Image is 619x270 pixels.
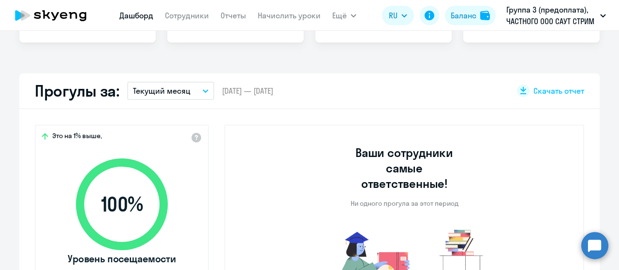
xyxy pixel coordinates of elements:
button: RU [382,6,414,25]
div: Баланс [451,10,476,21]
p: Текущий месяц [133,85,191,97]
span: 100 % [66,193,177,216]
h3: Ваши сотрудники самые ответственные! [342,145,467,191]
button: Ещё [332,6,356,25]
a: Сотрудники [165,11,209,20]
a: Дашборд [119,11,153,20]
span: Это на 1% выше, [52,131,102,143]
span: Скачать отчет [533,85,584,96]
h2: Прогулы за: [35,81,119,100]
p: Ни одного прогула за этот период [351,199,458,208]
img: balance [480,11,490,20]
button: Группа 3 (предоплата), ЧАСТНОГО ООО САУТ СТРИМ ТРАНСПОРТ Б.В. В Г. АНАПА, ФЛ [501,4,611,27]
button: Текущий месяц [127,82,214,100]
a: Отчеты [221,11,246,20]
span: [DATE] — [DATE] [222,85,273,96]
span: RU [389,10,398,21]
p: Группа 3 (предоплата), ЧАСТНОГО ООО САУТ СТРИМ ТРАНСПОРТ Б.В. В Г. АНАПА, ФЛ [506,4,596,27]
button: Балансbalance [445,6,496,25]
span: Ещё [332,10,347,21]
a: Начислить уроки [258,11,321,20]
